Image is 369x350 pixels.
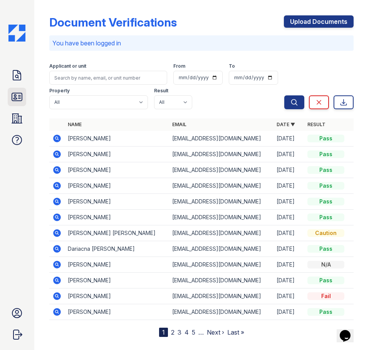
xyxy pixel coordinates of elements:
[273,147,304,162] td: [DATE]
[159,328,168,337] div: 1
[307,166,344,174] div: Pass
[307,308,344,316] div: Pass
[169,147,273,162] td: [EMAIL_ADDRESS][DOMAIN_NAME]
[307,292,344,300] div: Fail
[307,213,344,221] div: Pass
[273,194,304,210] td: [DATE]
[227,328,244,336] a: Last »
[192,328,195,336] a: 5
[65,147,169,162] td: [PERSON_NAME]
[154,88,168,94] label: Result
[273,304,304,320] td: [DATE]
[307,229,344,237] div: Caution
[49,15,177,29] div: Document Verifications
[273,273,304,288] td: [DATE]
[49,71,167,85] input: Search by name, email, or unit number
[49,88,70,94] label: Property
[169,162,273,178] td: [EMAIL_ADDRESS][DOMAIN_NAME]
[169,210,273,225] td: [EMAIL_ADDRESS][DOMAIN_NAME]
[169,257,273,273] td: [EMAIL_ADDRESS][DOMAIN_NAME]
[169,131,273,147] td: [EMAIL_ADDRESS][DOMAIN_NAME]
[65,288,169,304] td: [PERSON_NAME]
[65,257,169,273] td: [PERSON_NAME]
[207,328,224,336] a: Next ›
[169,194,273,210] td: [EMAIL_ADDRESS][DOMAIN_NAME]
[273,210,304,225] td: [DATE]
[198,328,204,337] span: …
[307,150,344,158] div: Pass
[65,162,169,178] td: [PERSON_NAME]
[65,194,169,210] td: [PERSON_NAME]
[169,241,273,257] td: [EMAIL_ADDRESS][DOMAIN_NAME]
[65,131,169,147] td: [PERSON_NAME]
[337,319,361,342] iframe: chat widget
[65,225,169,241] td: [PERSON_NAME] [PERSON_NAME]
[273,241,304,257] td: [DATE]
[173,63,185,69] label: From
[65,304,169,320] td: [PERSON_NAME]
[169,225,273,241] td: [EMAIL_ADDRESS][DOMAIN_NAME]
[172,122,186,127] a: Email
[169,304,273,320] td: [EMAIL_ADDRESS][DOMAIN_NAME]
[307,198,344,205] div: Pass
[65,273,169,288] td: [PERSON_NAME]
[307,277,344,284] div: Pass
[68,122,82,127] a: Name
[178,328,181,336] a: 3
[307,122,325,127] a: Result
[307,245,344,253] div: Pass
[65,241,169,257] td: Dariacna [PERSON_NAME]
[277,122,295,127] a: Date ▼
[65,178,169,194] td: [PERSON_NAME]
[52,38,351,48] p: You have been logged in
[273,178,304,194] td: [DATE]
[169,178,273,194] td: [EMAIL_ADDRESS][DOMAIN_NAME]
[273,131,304,147] td: [DATE]
[169,288,273,304] td: [EMAIL_ADDRESS][DOMAIN_NAME]
[307,261,344,268] div: N/A
[273,225,304,241] td: [DATE]
[307,135,344,142] div: Pass
[169,273,273,288] td: [EMAIL_ADDRESS][DOMAIN_NAME]
[184,328,189,336] a: 4
[49,63,86,69] label: Applicant or unit
[273,162,304,178] td: [DATE]
[65,210,169,225] td: [PERSON_NAME]
[284,15,354,28] a: Upload Documents
[273,257,304,273] td: [DATE]
[273,288,304,304] td: [DATE]
[171,328,174,336] a: 2
[229,63,235,69] label: To
[307,182,344,190] div: Pass
[8,25,25,42] img: CE_Icon_Blue-c292c112584629df590d857e76928e9f676e5b41ef8f769ba2f05ee15b207248.png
